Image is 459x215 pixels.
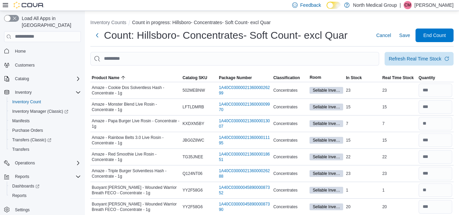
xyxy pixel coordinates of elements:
div: 22 [381,153,417,161]
span: Product Name [92,75,119,80]
span: Customers [12,61,81,69]
button: Real Time Stock [381,74,417,82]
span: Sellable Inventory [313,121,340,127]
button: Catalog SKU [181,74,217,82]
span: Sellable Inventory [310,87,343,94]
p: [PERSON_NAME] [414,1,454,9]
span: Operations [12,159,81,167]
p: North Medical Group [353,1,397,9]
a: Dashboards [7,181,84,191]
span: Room [310,75,321,80]
span: Package Number [219,75,252,80]
span: Inventory Manager (Classic) [12,109,68,114]
span: Amaze - Rainbow Belts 3.0 Live Rosin - Concentrate - 1g [92,135,180,146]
button: Product Name [90,74,181,82]
span: Sellable Inventory [313,137,340,143]
span: Feedback [300,2,321,8]
span: Sellable Inventory [313,187,340,193]
span: Catalog [12,75,81,83]
div: 15 [345,103,381,111]
span: YY2F58G6 [182,187,202,193]
span: Load All Apps in [GEOGRAPHIC_DATA] [19,15,81,29]
div: 20 [345,203,381,211]
span: Home [15,49,26,54]
a: Dashboards [10,182,42,190]
a: Home [12,47,29,55]
span: Concentrates [273,154,297,160]
nav: An example of EuiBreadcrumbs [90,19,454,27]
div: 23 [345,86,381,94]
span: Reports [12,173,81,181]
a: Transfers (Classic) [10,136,54,144]
a: Manifests [10,117,32,125]
input: This is a search bar. After typing your query, hit enter to filter the results lower in the page. [90,52,379,66]
a: 1A40C0300004589000087390 [219,201,270,212]
span: Amaze - Triple Burger Solventless Hash - Concentrate - 1g [92,168,180,179]
span: Purchase Orders [12,128,43,133]
span: Sellable Inventory [313,154,340,160]
span: Dashboards [10,182,81,190]
a: Customers [12,61,37,69]
span: Real Time Stock [382,75,413,80]
div: 23 [345,169,381,178]
span: Concentrates [273,171,297,176]
img: Cova [14,2,44,8]
span: Sellable Inventory [313,104,340,110]
div: 1 [345,186,381,194]
span: Inventory Count [12,99,41,105]
button: Inventory Count [7,97,84,107]
span: Dashboards [12,183,39,189]
span: Reports [15,174,29,179]
span: Manifests [10,117,81,125]
span: Reports [10,192,81,200]
span: Concentrates [273,138,297,143]
span: Sellable Inventory [313,87,340,93]
span: Catalog [15,76,29,82]
span: JBG0Z8WC [182,138,204,143]
span: Sellable Inventory [310,104,343,110]
div: 23 [381,86,417,94]
span: Classification [273,75,300,80]
span: Transfers [12,147,29,152]
div: Ciara Manuel [404,1,412,9]
span: KXDXN5BY [182,121,204,126]
button: Next [90,29,104,42]
span: LFTLDMRB [182,104,204,110]
div: 23 [381,169,417,178]
span: Sellable Inventory [310,120,343,127]
span: 502MEBNW [182,88,205,93]
button: Inventory [1,88,84,97]
span: Concentrates [273,204,297,210]
button: Save [396,29,413,42]
span: Amaze - Red Smoothie Live Rosin - Concentrate - 1g [92,151,180,162]
span: Inventory [12,88,81,96]
div: 20 [381,203,417,211]
button: Operations [1,158,84,168]
span: YY2F58G6 [182,204,202,210]
span: Inventory Manager (Classic) [10,107,81,115]
button: Home [1,46,84,56]
span: Transfers [10,145,81,154]
button: Count in progress: Hillsboro- Concentrates- Soft Count- excl Quar [132,20,271,25]
p: | [400,1,401,9]
span: Inventory [15,90,32,95]
span: Quantity [419,75,435,80]
a: 1A40C0300002136000013007 [219,118,270,129]
a: 1A40C0300002136000026299 [219,85,270,96]
a: 1A40C0300002136000026288 [219,168,270,179]
button: Inventory Counts [90,20,126,25]
a: Purchase Orders [10,126,46,135]
span: Concentrates [273,88,297,93]
button: Reports [7,191,84,200]
span: Manifests [12,118,30,124]
span: Reports [12,193,27,198]
button: Purchase Orders [7,126,84,135]
div: 22 [345,153,381,161]
span: Sellable Inventory [310,137,343,144]
span: Catalog SKU [182,75,207,80]
span: Sellable Inventory [310,170,343,177]
span: Concentrates [273,121,297,126]
button: Reports [1,172,84,181]
button: End Count [416,29,454,42]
